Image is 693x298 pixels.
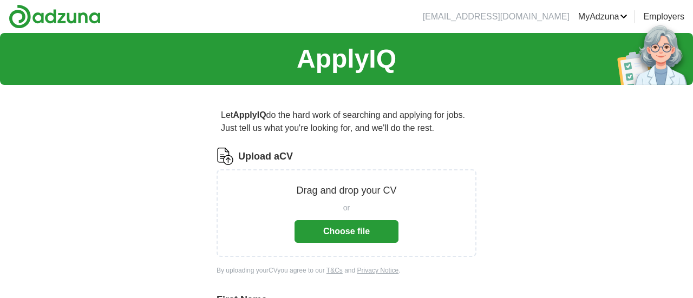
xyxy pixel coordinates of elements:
[423,10,570,23] li: [EMAIL_ADDRESS][DOMAIN_NAME]
[217,148,234,165] img: CV Icon
[643,10,684,23] a: Employers
[9,4,101,29] img: Adzuna logo
[295,220,398,243] button: Choose file
[296,183,396,198] p: Drag and drop your CV
[297,39,396,78] h1: ApplyIQ
[326,267,343,274] a: T&Cs
[217,104,476,139] p: Let do the hard work of searching and applying for jobs. Just tell us what you're looking for, an...
[233,110,266,120] strong: ApplyIQ
[578,10,628,23] a: MyAdzuna
[357,267,399,274] a: Privacy Notice
[217,266,476,275] div: By uploading your CV you agree to our and .
[343,202,350,214] span: or
[238,149,293,164] label: Upload a CV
